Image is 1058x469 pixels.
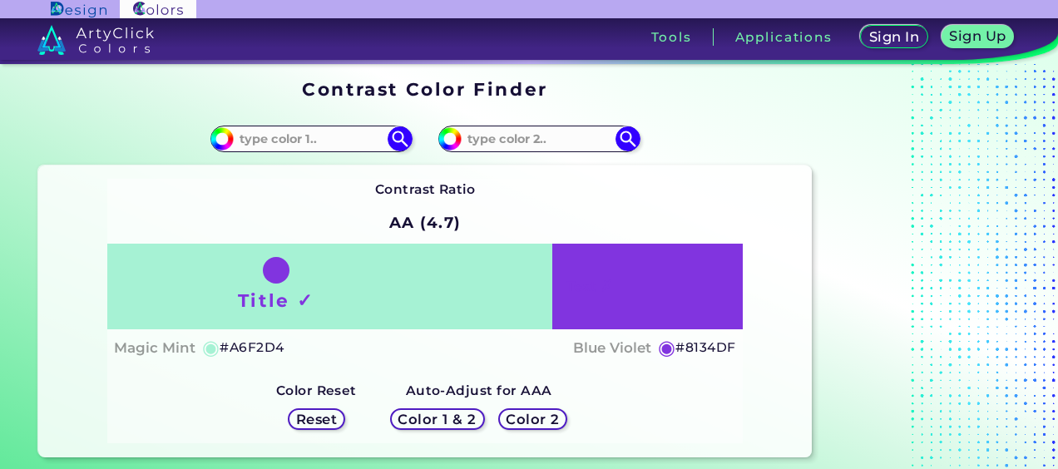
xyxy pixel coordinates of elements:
h5: Color 2 [508,413,556,426]
strong: Auto-Adjust for AAA [406,383,552,398]
iframe: Advertisement [818,73,1026,464]
h5: Reset [298,413,335,426]
h5: Color 1 & 2 [402,413,472,426]
h4: Blue Violet [573,336,651,360]
a: Sign Up [945,27,1011,47]
img: ArtyClick Design logo [51,2,106,17]
input: type color 2.. [462,127,616,150]
h5: ◉ [202,338,220,358]
img: logo_artyclick_colors_white.svg [37,25,155,55]
input: type color 1.. [234,127,388,150]
strong: Color Reset [276,383,357,398]
strong: Contrast Ratio [375,181,476,197]
img: icon search [388,126,413,151]
h5: Sign Up [952,30,1004,42]
h1: Title ✓ [238,288,314,313]
img: icon search [616,126,640,151]
h5: #A6F2D4 [220,337,284,358]
h4: Magic Mint [114,336,195,360]
h5: ◉ [658,338,676,358]
h5: Sign In [872,31,917,43]
h1: Contrast Color Finder [302,77,547,101]
h3: Applications [735,31,833,43]
h4: Text ✗ [566,274,612,299]
h5: #8134DF [675,337,735,358]
h3: Tools [651,31,692,43]
h2: AA (4.7) [382,205,469,241]
a: Sign In [863,27,924,47]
